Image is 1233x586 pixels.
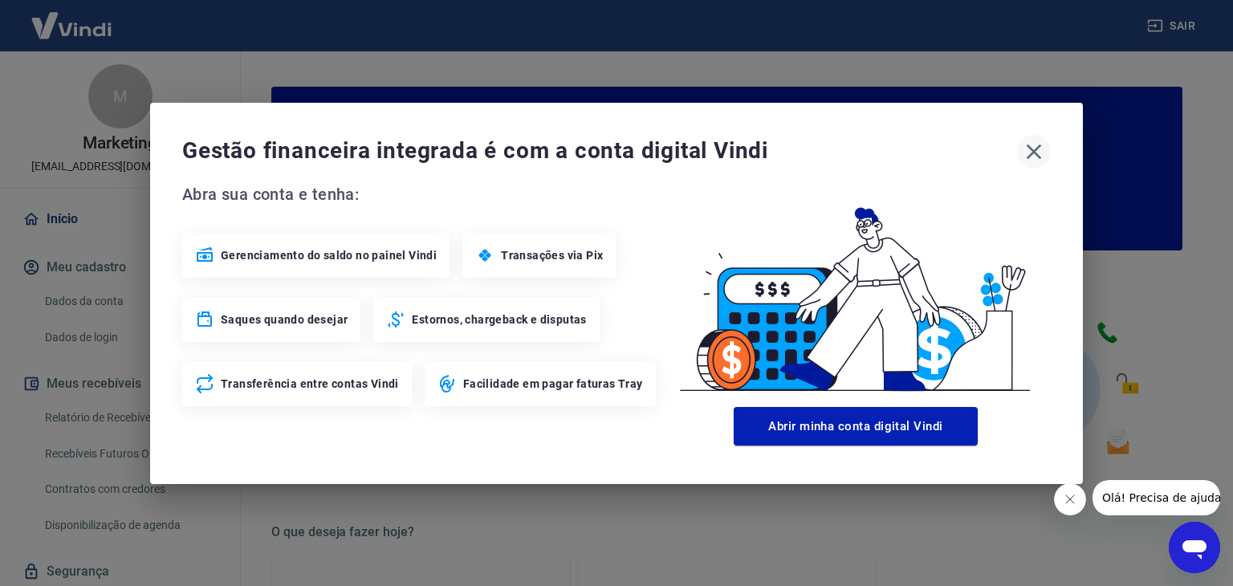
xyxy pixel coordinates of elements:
span: Olá! Precisa de ajuda? [10,11,135,24]
iframe: Mensagem da empresa [1093,480,1220,515]
span: Abra sua conta e tenha: [182,181,661,207]
span: Estornos, chargeback e disputas [412,311,586,328]
span: Gerenciamento do saldo no painel Vindi [221,247,437,263]
span: Transferência entre contas Vindi [221,376,399,392]
button: Abrir minha conta digital Vindi [734,407,978,446]
img: Good Billing [661,181,1051,401]
span: Facilidade em pagar faturas Tray [463,376,643,392]
span: Gestão financeira integrada é com a conta digital Vindi [182,135,1017,167]
iframe: Fechar mensagem [1054,483,1086,515]
span: Saques quando desejar [221,311,348,328]
iframe: Botão para abrir a janela de mensagens [1169,522,1220,573]
span: Transações via Pix [501,247,603,263]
